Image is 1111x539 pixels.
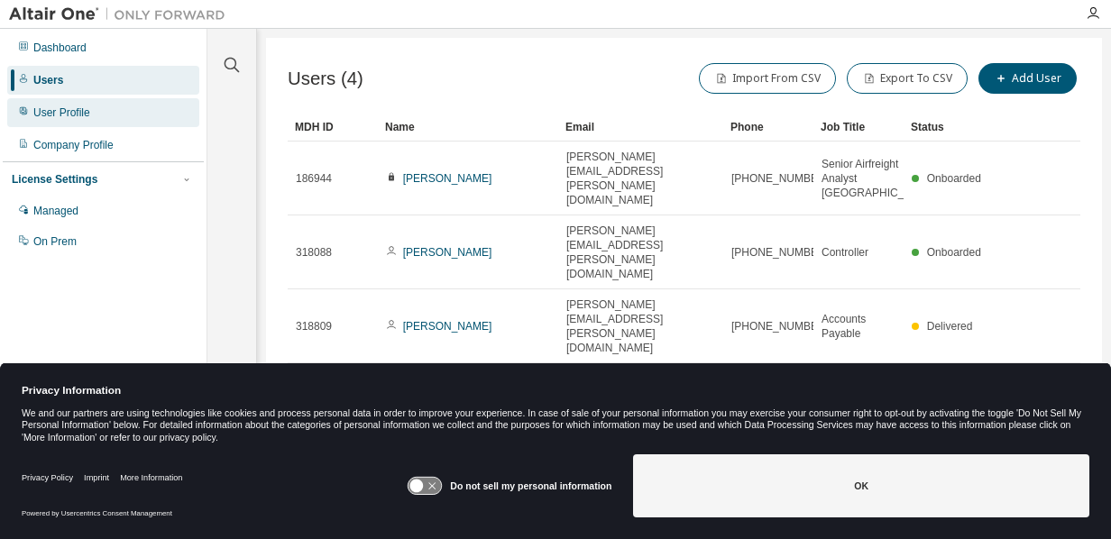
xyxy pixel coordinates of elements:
[911,113,987,142] div: Status
[566,297,715,355] span: [PERSON_NAME][EMAIL_ADDRESS][PERSON_NAME][DOMAIN_NAME]
[822,157,934,200] span: Senior Airfreight Analyst [GEOGRAPHIC_DATA]
[403,320,492,333] a: [PERSON_NAME]
[565,113,716,142] div: Email
[822,312,895,341] span: Accounts Payable
[927,320,973,333] span: Delivered
[927,246,981,259] span: Onboarded
[731,245,829,260] span: [PHONE_NUMBER]
[403,246,492,259] a: [PERSON_NAME]
[978,63,1077,94] button: Add User
[385,113,551,142] div: Name
[731,171,829,186] span: [PHONE_NUMBER]
[296,319,332,333] span: 318809
[847,63,968,94] button: Export To CSV
[33,234,77,249] div: On Prem
[822,245,868,260] span: Controller
[9,5,234,23] img: Altair One
[296,245,332,260] span: 318088
[699,63,836,94] button: Import From CSV
[33,204,78,218] div: Managed
[566,224,715,281] span: [PERSON_NAME][EMAIL_ADDRESS][PERSON_NAME][DOMAIN_NAME]
[295,113,371,142] div: MDH ID
[12,172,97,187] div: License Settings
[288,69,363,89] span: Users (4)
[731,319,829,333] span: [PHONE_NUMBER]
[33,41,87,55] div: Dashboard
[33,73,63,87] div: Users
[821,113,896,142] div: Job Title
[33,138,114,152] div: Company Profile
[296,171,332,186] span: 186944
[33,105,90,120] div: User Profile
[403,172,492,185] a: [PERSON_NAME]
[730,113,806,142] div: Phone
[566,150,715,207] span: [PERSON_NAME][EMAIL_ADDRESS][PERSON_NAME][DOMAIN_NAME]
[927,172,981,185] span: Onboarded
